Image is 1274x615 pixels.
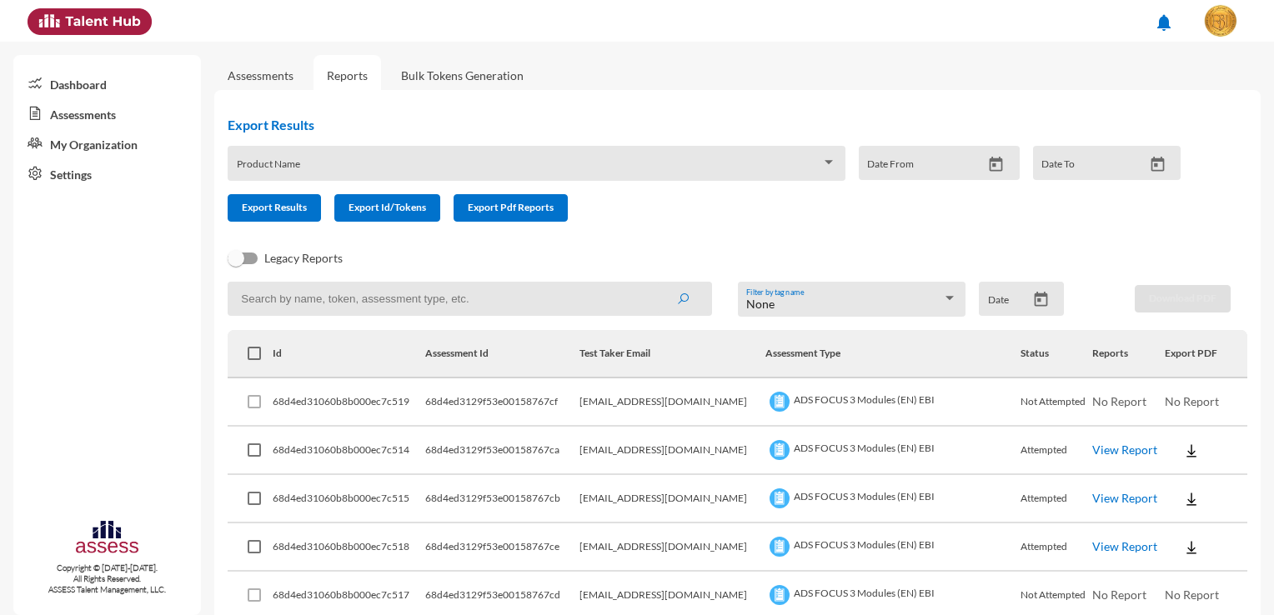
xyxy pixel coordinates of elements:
th: Status [1021,330,1093,378]
td: ADS FOCUS 3 Modules (EN) EBI [765,427,1021,475]
th: Reports [1092,330,1165,378]
a: My Organization [13,128,201,158]
td: 68d4ed3129f53e00158767ce [425,523,579,572]
button: Open calendar [1026,291,1056,308]
button: Download PDF [1135,285,1231,312]
span: Download PDF [1149,292,1216,304]
td: ADS FOCUS 3 Modules (EN) EBI [765,475,1021,523]
td: ADS FOCUS 3 Modules (EN) EBI [765,523,1021,572]
td: 68d4ed3129f53e00158767cf [425,378,579,427]
a: Reports [313,55,381,96]
h2: Export Results [228,117,1194,132]
img: assesscompany-logo.png [74,518,140,559]
span: No Report [1092,394,1146,408]
mat-icon: notifications [1154,12,1174,32]
td: 68d4ed31060b8b000ec7c518 [273,523,425,572]
td: 68d4ed3129f53e00158767cb [425,475,579,523]
td: [EMAIL_ADDRESS][DOMAIN_NAME] [579,475,765,523]
th: Assessment Id [425,330,579,378]
p: Copyright © [DATE]-[DATE]. All Rights Reserved. ASSESS Talent Management, LLC. [13,562,201,595]
th: Test Taker Email [579,330,765,378]
span: No Report [1092,587,1146,602]
span: No Report [1165,587,1219,602]
span: None [746,297,775,311]
td: [EMAIL_ADDRESS][DOMAIN_NAME] [579,427,765,475]
span: No Report [1165,394,1219,408]
a: Assessments [228,68,293,82]
button: Open calendar [1143,156,1172,173]
span: Export Pdf Reports [468,201,554,213]
td: 68d4ed31060b8b000ec7c519 [273,378,425,427]
a: Settings [13,158,201,188]
td: Not Attempted [1021,378,1093,427]
td: 68d4ed3129f53e00158767ca [425,427,579,475]
td: 68d4ed31060b8b000ec7c514 [273,427,425,475]
th: Assessment Type [765,330,1021,378]
a: View Report [1092,539,1157,553]
th: Export PDF [1165,330,1247,378]
td: ADS FOCUS 3 Modules (EN) EBI [765,378,1021,427]
button: Export Id/Tokens [334,194,440,222]
a: Assessments [13,98,201,128]
a: View Report [1092,491,1157,505]
span: Legacy Reports [264,248,343,268]
button: Open calendar [981,156,1011,173]
td: Attempted [1021,427,1093,475]
a: Bulk Tokens Generation [388,55,537,96]
input: Search by name, token, assessment type, etc. [228,282,712,316]
span: Export Results [242,201,307,213]
td: Attempted [1021,523,1093,572]
a: View Report [1092,442,1157,457]
td: Attempted [1021,475,1093,523]
a: Dashboard [13,68,201,98]
td: [EMAIL_ADDRESS][DOMAIN_NAME] [579,378,765,427]
button: Export Results [228,194,321,222]
td: [EMAIL_ADDRESS][DOMAIN_NAME] [579,523,765,572]
span: Export Id/Tokens [349,201,426,213]
td: 68d4ed31060b8b000ec7c515 [273,475,425,523]
th: Id [273,330,425,378]
button: Export Pdf Reports [454,194,568,222]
